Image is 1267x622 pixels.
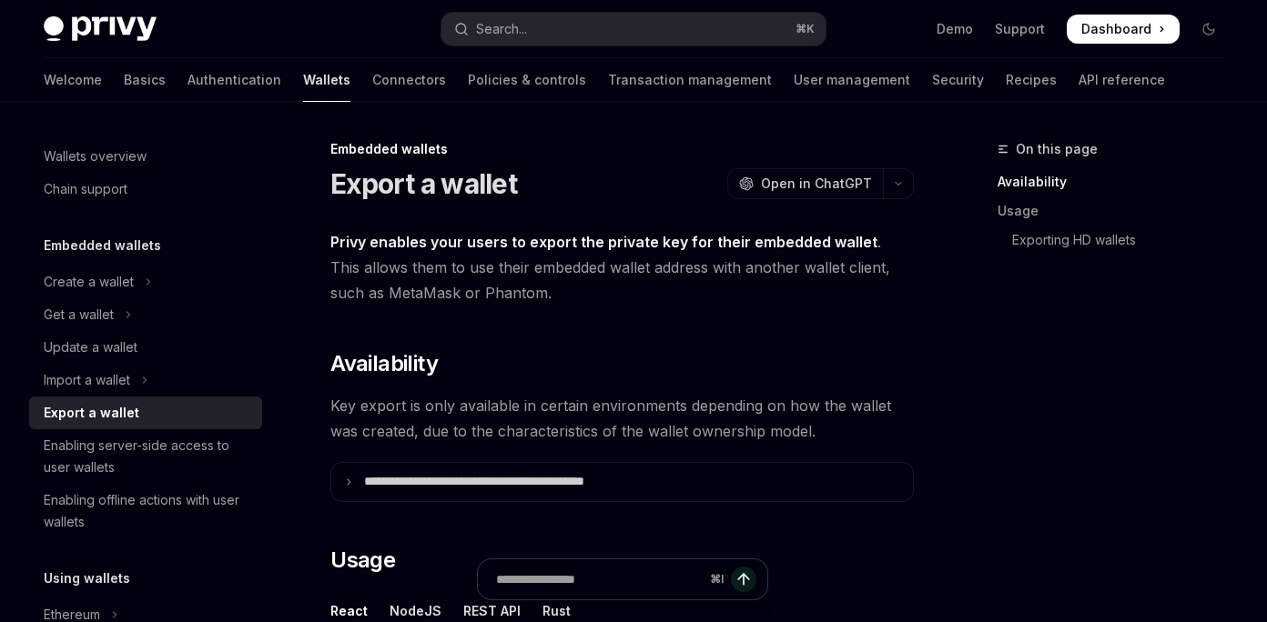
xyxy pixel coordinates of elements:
a: Recipes [1006,58,1057,102]
button: Toggle Import a wallet section [29,364,262,396]
span: Usage [330,546,395,575]
div: Enabling server-side access to user wallets [44,435,251,478]
a: Export a wallet [29,396,262,429]
a: Wallets overview [29,140,262,173]
a: Availability [998,167,1238,196]
a: Exporting HD wallets [998,226,1238,255]
a: API reference [1079,58,1165,102]
a: User management [794,58,910,102]
a: Authentication [188,58,281,102]
a: Dashboard [1067,15,1180,44]
a: Demo [937,20,973,38]
button: Toggle Create a wallet section [29,266,262,298]
div: Get a wallet [44,304,114,326]
a: Update a wallet [29,331,262,364]
a: Basics [124,58,166,102]
a: Chain support [29,173,262,206]
h1: Export a wallet [330,167,517,200]
span: On this page [1016,138,1098,160]
div: Update a wallet [44,336,137,358]
a: Wallets [303,58,350,102]
a: Usage [998,196,1238,226]
input: Ask a question... [496,559,703,599]
a: Enabling offline actions with user wallets [29,484,262,538]
button: Toggle Get a wallet section [29,298,262,331]
span: Availability [330,349,438,378]
button: Open search [441,13,825,45]
img: dark logo [44,16,157,42]
a: Support [995,20,1045,38]
a: Policies & controls [468,58,586,102]
span: Open in ChatGPT [761,175,872,193]
button: Toggle dark mode [1194,15,1223,44]
span: ⌘ K [796,22,815,36]
div: Wallets overview [44,145,147,167]
button: Open in ChatGPT [727,168,883,199]
div: Embedded wallets [330,140,914,158]
h5: Embedded wallets [44,235,161,256]
span: Key export is only available in certain environments depending on how the wallet was created, due... [330,393,914,444]
button: Send message [731,567,756,592]
a: Security [932,58,984,102]
a: Transaction management [608,58,772,102]
strong: Privy enables your users to export the private key for their embedded wallet [330,233,877,251]
div: Chain support [44,178,127,200]
div: Import a wallet [44,369,130,391]
div: Search... [476,18,527,40]
h5: Using wallets [44,567,130,589]
a: Welcome [44,58,102,102]
div: Enabling offline actions with user wallets [44,489,251,533]
div: Create a wallet [44,271,134,293]
div: Export a wallet [44,402,139,424]
a: Connectors [372,58,446,102]
a: Enabling server-side access to user wallets [29,429,262,484]
span: . This allows them to use their embedded wallet address with another wallet client, such as MetaM... [330,229,914,306]
span: Dashboard [1081,20,1151,38]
